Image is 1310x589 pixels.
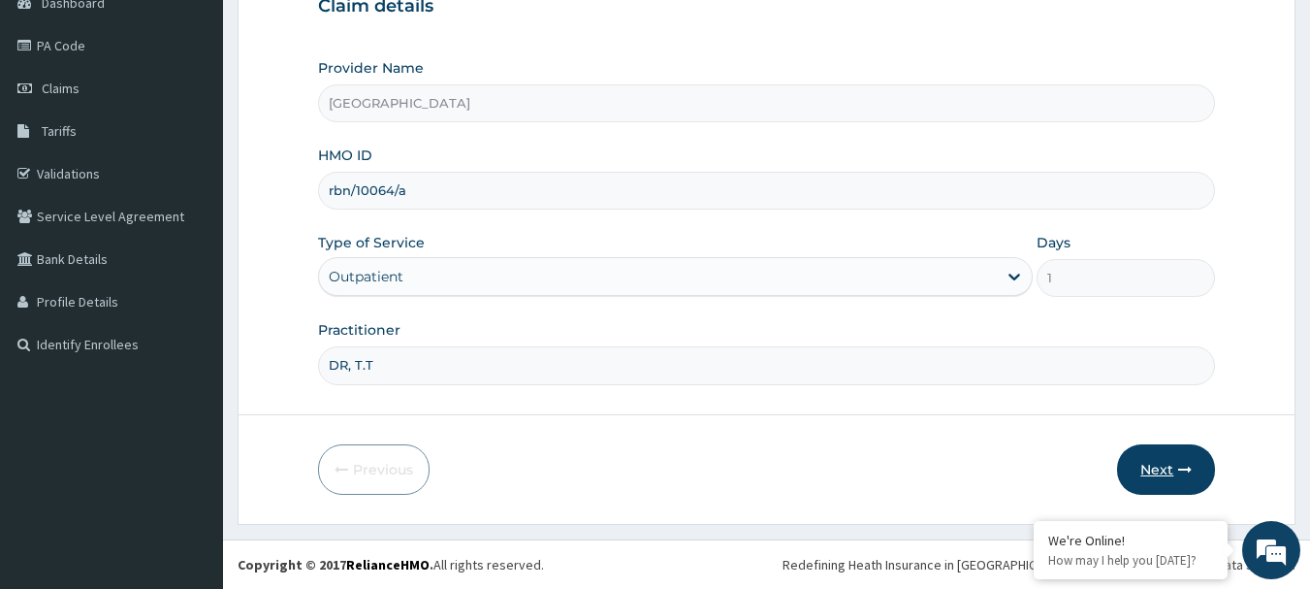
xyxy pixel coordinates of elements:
[238,556,433,573] strong: Copyright © 2017 .
[318,58,424,78] label: Provider Name
[42,80,80,97] span: Claims
[318,233,425,252] label: Type of Service
[346,556,430,573] a: RelianceHMO
[42,122,77,140] span: Tariffs
[1048,552,1213,569] p: How may I help you today?
[10,387,369,455] textarea: Type your message and hit 'Enter'
[318,172,1216,210] input: Enter HMO ID
[223,540,1310,589] footer: All rights reserved.
[783,555,1295,574] div: Redefining Heath Insurance in [GEOGRAPHIC_DATA] using Telemedicine and Data Science!
[318,320,400,340] label: Practitioner
[1117,444,1215,495] button: Next
[112,173,268,369] span: We're online!
[329,267,403,286] div: Outpatient
[36,97,79,146] img: d_794563401_company_1708531726252_794563401
[1037,233,1070,252] label: Days
[318,146,372,165] label: HMO ID
[1048,532,1213,549] div: We're Online!
[318,10,365,56] div: Minimize live chat window
[101,109,326,134] div: Chat with us now
[318,444,430,495] button: Previous
[318,346,1216,384] input: Enter Name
